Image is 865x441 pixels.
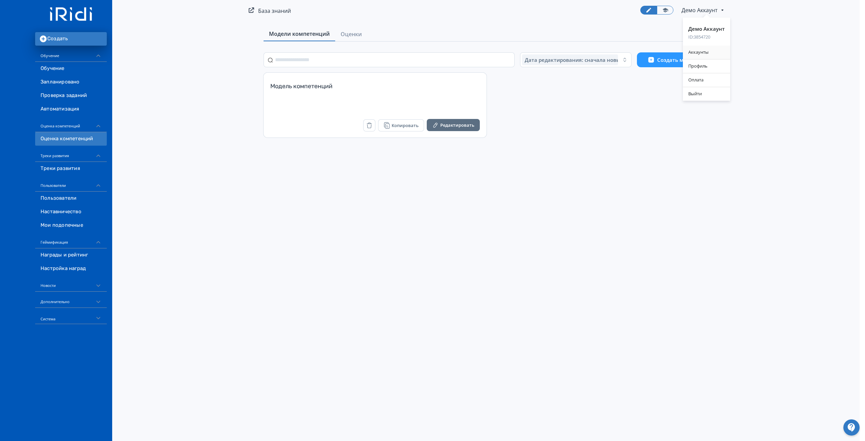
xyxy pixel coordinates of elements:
[683,46,730,59] div: Аккаунты
[683,73,730,87] div: Оплата
[683,87,730,101] div: Выйти
[688,26,725,32] div: Демо Аккаунт
[688,34,725,41] div: ID: 3854720
[683,59,730,73] div: Профиль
